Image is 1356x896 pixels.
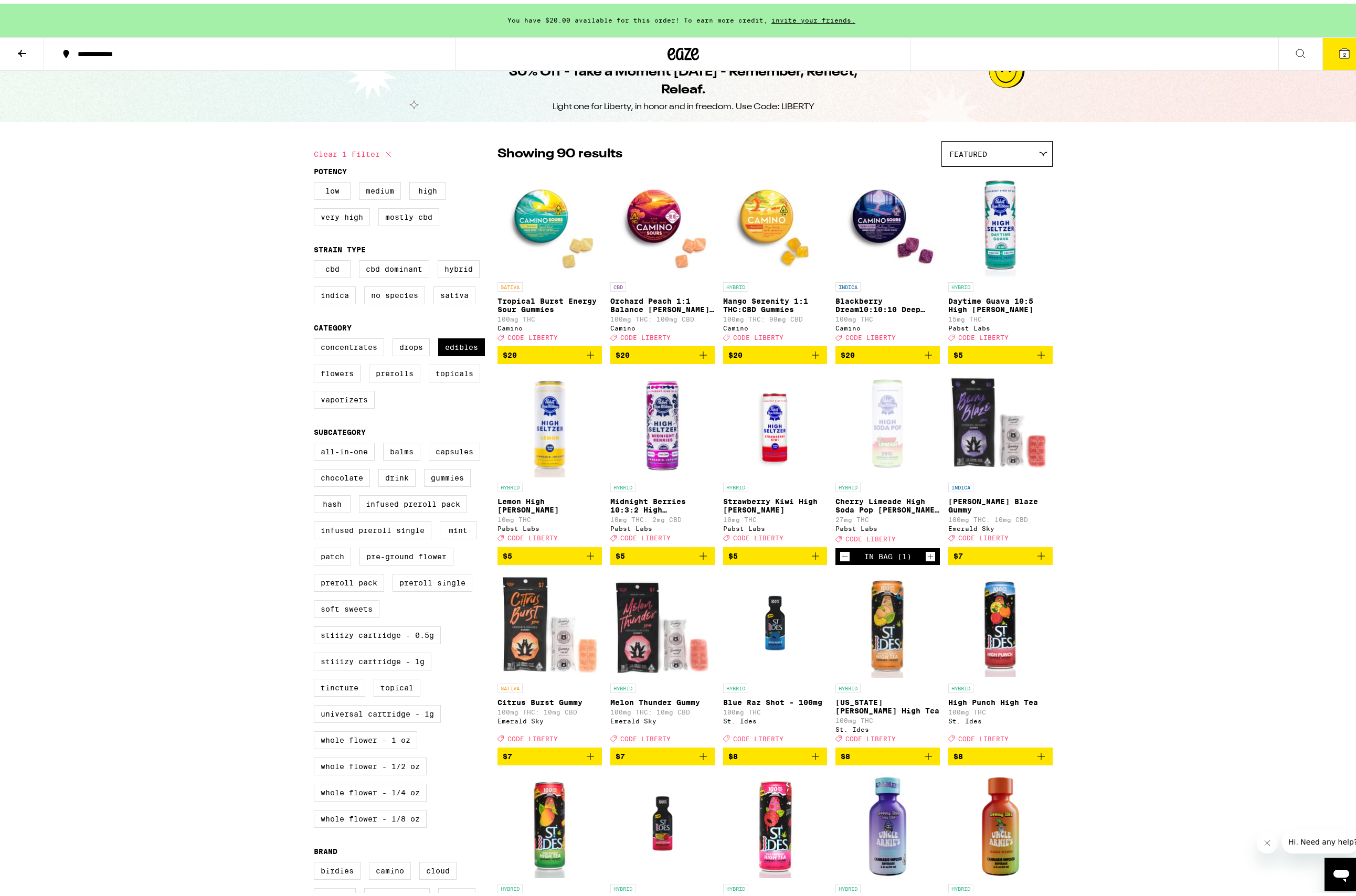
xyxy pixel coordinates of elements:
label: STIIIZY Cartridge - 0.5g [314,623,441,641]
img: Camino - Mango Serenity 1:1 THC:CBD Gummies [723,168,828,273]
p: 10mg THC [497,513,602,519]
label: Camino [369,858,411,876]
span: CODE LIBERTY [845,732,896,739]
img: St. Ides - Blue Raz Shot - 100mg [723,570,828,675]
label: Sativa [433,283,475,301]
label: CBD [314,257,351,274]
p: 15mg THC [948,312,1053,319]
label: Vaporizers [314,387,375,405]
label: Universal Cartridge - 1g [314,701,441,719]
p: Strawberry Kiwi High [PERSON_NAME] [723,494,828,510]
label: Whole Flower - 1/4 oz [314,780,427,798]
label: Edibles [438,335,485,353]
a: Open page for Blue Raz Shot - 100mg from St. Ides [723,570,828,744]
div: Camino [610,321,715,328]
span: CODE LIBERTY [733,531,783,538]
label: Infused Preroll Single [314,518,431,536]
span: $8 [954,749,963,757]
img: Emerald Sky - Berry Blaze Gummy [948,369,1053,474]
span: $20 [503,347,517,356]
label: Soft Sweets [314,596,379,614]
span: Featured [949,146,987,155]
div: St. Ides [835,722,940,729]
p: Melon Thunder Gummy [610,695,715,703]
img: Pabst Labs - Midnight Berries 10:3:2 High Seltzer [610,369,715,474]
div: Emerald Sky [497,714,602,721]
label: Very High [314,205,370,222]
label: Topicals [429,361,480,379]
img: St. Ides - High Punch High Tea [948,570,1053,675]
label: Birdies [314,858,361,876]
iframe: Close message [1257,829,1278,850]
button: Add to bag [610,744,715,762]
a: Open page for Citrus Burst Gummy from Emerald Sky [497,570,602,744]
span: CODE LIBERTY [958,330,1009,337]
label: All-In-One [314,439,375,457]
h1: 30% Off - Take a Moment [DATE] - Remember, Reflect, Releaf. [492,60,874,95]
div: Camino [835,321,940,328]
legend: Strain Type [314,242,366,250]
p: Lemon High [PERSON_NAME] [497,494,602,510]
div: Pabst Labs [610,521,715,528]
label: Mint [440,518,476,536]
span: $8 [728,749,738,757]
img: Camino - Orchard Peach 1:1 Balance Sours Gummies [610,168,715,273]
label: Drops [393,335,430,353]
span: $5 [616,548,625,557]
label: Whole Flower - 1/2 oz [314,754,427,772]
a: Open page for Strawberry Kiwi High Seltzer from Pabst Labs [723,369,828,543]
a: Open page for Orchard Peach 1:1 Balance Sours Gummies from Camino [610,168,715,343]
label: Patch [314,544,351,562]
p: Citrus Burst Gummy [497,695,602,703]
button: Add to bag [610,543,715,561]
a: Open page for Blackberry Dream10:10:10 Deep Sleep Gummies from Camino [835,168,940,343]
span: $20 [841,347,855,356]
p: INDICA [948,479,973,488]
p: 10mg THC [723,513,828,519]
p: 100mg THC: 100mg CBD [610,312,715,319]
span: CODE LIBERTY [845,330,896,337]
p: Blackberry Dream10:10:10 Deep Sleep Gummies [835,293,940,310]
label: Low [314,178,351,196]
p: HYBRID [835,479,861,488]
label: Concentrates [314,335,384,353]
p: 100mg THC [835,312,940,319]
p: HYBRID [723,880,748,890]
span: $5 [728,548,738,557]
p: CBD [610,279,626,288]
img: Camino - Tropical Burst Energy Sour Gummies [497,168,602,273]
img: Camino - Blackberry Dream10:10:10 Deep Sleep Gummies [835,168,940,273]
label: Infused Preroll Pack [359,492,467,509]
p: Midnight Berries 10:3:2 High [PERSON_NAME] [610,494,715,510]
legend: Category [314,320,352,328]
span: $8 [841,749,850,757]
p: HYBRID [723,279,748,288]
div: St. Ides [948,714,1053,721]
label: Hybrid [438,257,480,274]
span: $20 [728,347,743,356]
span: CODE LIBERTY [620,330,671,337]
p: HYBRID [835,880,861,890]
div: Pabst Labs [948,321,1053,328]
label: Cloud [419,858,457,876]
span: CODE LIBERTY [845,532,896,539]
span: CODE LIBERTY [620,531,671,538]
img: Emerald Sky - Melon Thunder Gummy [610,570,715,675]
button: Add to bag [835,744,940,762]
p: 100mg THC [948,705,1053,712]
div: Pabst Labs [723,521,828,528]
button: Add to bag [610,343,715,360]
p: 100mg THC [835,713,940,720]
button: Clear 1 filter [314,137,395,164]
button: Add to bag [948,744,1053,762]
img: Emerald Sky - Citrus Burst Gummy [497,570,602,675]
div: Camino [723,321,828,328]
p: HYBRID [948,680,973,689]
button: Add to bag [497,744,602,762]
label: Balms [383,439,420,457]
img: St. Ides - Maui Mango High Tea [497,770,602,875]
p: HYBRID [723,479,748,488]
a: Open page for Mango Serenity 1:1 THC:CBD Gummies from Camino [723,168,828,343]
a: Open page for Cherry Limeade High Soda Pop Seltzer - 25mg from Pabst Labs [835,369,940,544]
p: HYBRID [948,279,973,288]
